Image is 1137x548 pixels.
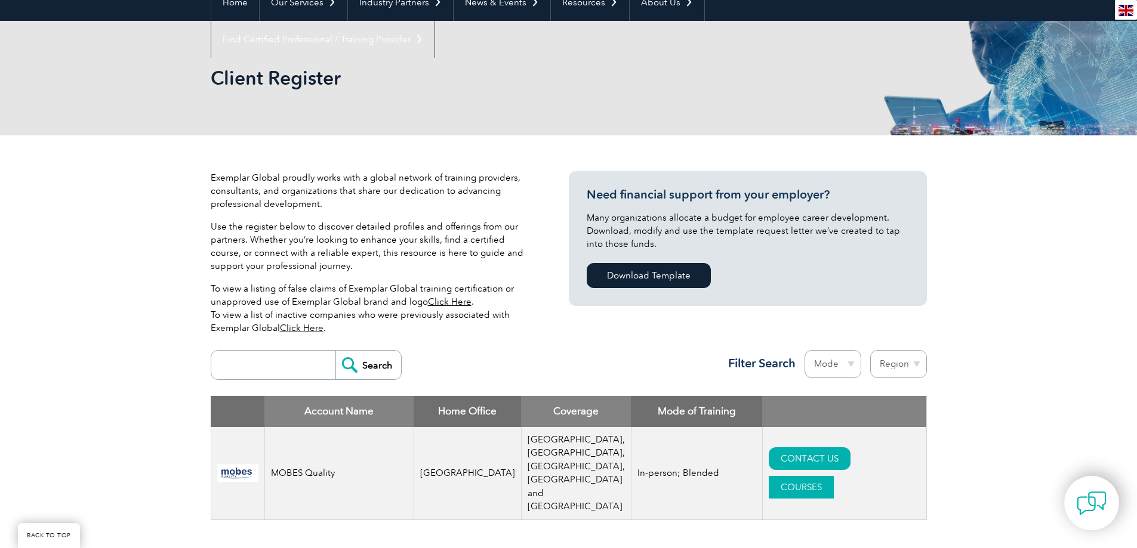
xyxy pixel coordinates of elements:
th: : activate to sort column ascending [762,396,926,427]
p: Many organizations allocate a budget for employee career development. Download, modify and use th... [587,211,909,250]
img: 072a24ac-d9bc-ea11-a814-000d3a79823d-logo.jpg [217,464,258,482]
p: Exemplar Global proudly works with a global network of training providers, consultants, and organ... [211,171,533,210]
img: contact-chat.png [1077,488,1107,518]
p: Use the register below to discover detailed profiles and offerings from our partners. Whether you... [211,220,533,273]
h3: Filter Search [721,356,796,371]
h2: Client Register [211,69,712,88]
th: Coverage: activate to sort column ascending [521,396,631,427]
a: COURSES [769,476,834,499]
a: Download Template [587,263,711,288]
th: Mode of Training: activate to sort column ascending [631,396,762,427]
a: BACK TO TOP [18,523,80,548]
td: [GEOGRAPHIC_DATA] [414,427,521,520]
a: Find Certified Professional / Training Provider [211,21,435,58]
p: To view a listing of false claims of Exemplar Global training certification or unapproved use of ... [211,282,533,335]
td: In-person; Blended [631,427,762,520]
input: Search [335,351,401,379]
a: Click Here [428,296,472,307]
h3: Need financial support from your employer? [587,187,909,202]
img: en [1118,5,1133,16]
th: Account Name: activate to sort column descending [264,396,414,427]
td: [GEOGRAPHIC_DATA], [GEOGRAPHIC_DATA], [GEOGRAPHIC_DATA], [GEOGRAPHIC_DATA] and [GEOGRAPHIC_DATA] [521,427,631,520]
td: MOBES Quality [264,427,414,520]
a: Click Here [280,323,323,333]
a: CONTACT US [769,447,851,470]
th: Home Office: activate to sort column ascending [414,396,521,427]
